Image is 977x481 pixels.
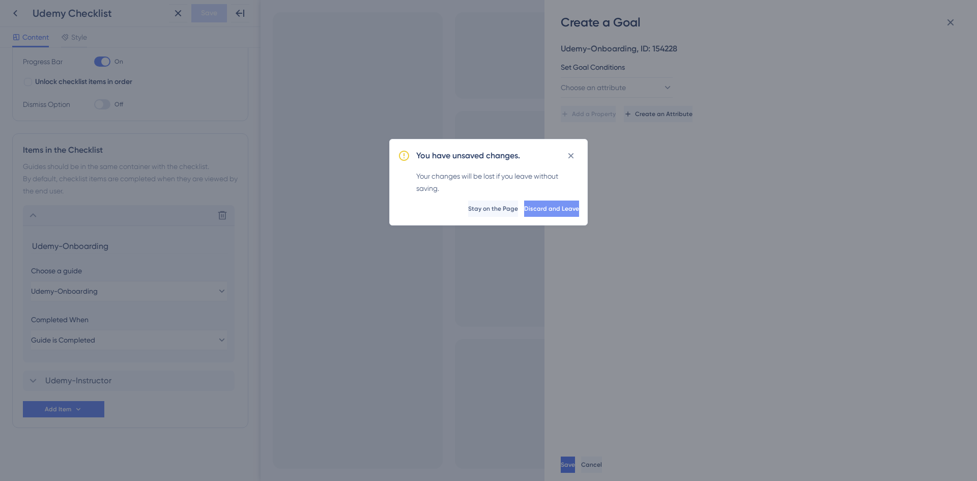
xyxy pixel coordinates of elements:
div: Your changes will be lost if you leave without saving. [416,170,579,194]
div: 1 [697,410,706,419]
div: Open Get Started Here! checklist, remaining modules: 1 [613,413,706,430]
span: Live Preview [664,394,698,403]
span: Discard and Leave [524,205,579,213]
span: Stay on the Page [468,205,518,213]
div: Get Started Here! [635,416,698,427]
h2: You have unsaved changes. [416,150,520,162]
